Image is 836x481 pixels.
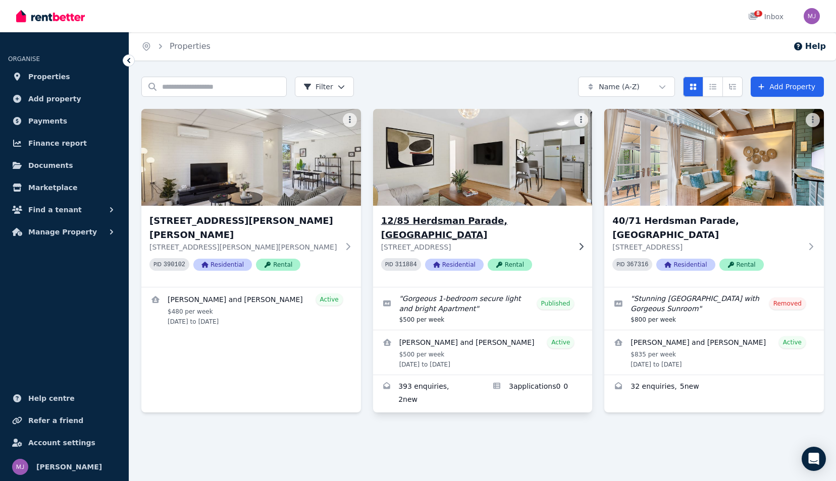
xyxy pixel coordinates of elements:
[8,133,121,153] a: Finance report
[256,259,300,271] span: Rental
[164,261,185,268] code: 390102
[141,287,361,332] a: View details for Haider Hashmi and Namrah Tahir
[395,261,417,268] code: 311884
[28,159,73,171] span: Documents
[12,459,28,475] img: Michelle Johnston
[8,111,121,131] a: Payments
[719,259,764,271] span: Rental
[8,222,121,242] button: Manage Property
[28,204,82,216] span: Find a tenant
[149,214,339,242] h3: [STREET_ADDRESS][PERSON_NAME][PERSON_NAME]
[488,259,532,271] span: Rental
[683,77,703,97] button: Card view
[578,77,675,97] button: Name (A-Z)
[28,414,83,427] span: Refer a friend
[599,82,640,92] span: Name (A-Z)
[343,113,357,127] button: More options
[373,109,593,287] a: 12/85 Herdsman Parade, Wembley12/85 Herdsman Parade, [GEOGRAPHIC_DATA][STREET_ADDRESS]PID 311884R...
[193,259,252,271] span: Residential
[754,11,762,17] span: 8
[8,200,121,220] button: Find a tenant
[295,77,354,97] button: Filter
[722,77,743,97] button: Expanded list view
[129,32,223,61] nav: Breadcrumb
[604,109,824,287] a: 40/71 Herdsman Parade, Wembley40/71 Herdsman Parade, [GEOGRAPHIC_DATA][STREET_ADDRESS]PID 367316R...
[748,12,783,22] div: Inbox
[751,77,824,97] a: Add Property
[385,262,393,267] small: PID
[303,82,333,92] span: Filter
[8,55,40,63] span: ORGANISE
[425,259,484,271] span: Residential
[483,375,592,412] a: Applications for 12/85 Herdsman Parade, Wembley
[28,137,87,149] span: Finance report
[28,226,97,238] span: Manage Property
[8,410,121,431] a: Refer a friend
[604,109,824,206] img: 40/71 Herdsman Parade, Wembley
[8,433,121,453] a: Account settings
[612,242,802,252] p: [STREET_ADDRESS]
[153,262,162,267] small: PID
[149,242,339,252] p: [STREET_ADDRESS][PERSON_NAME][PERSON_NAME]
[373,375,483,412] a: Enquiries for 12/85 Herdsman Parade, Wembley
[373,287,593,330] a: Edit listing: Gorgeous 1-bedroom secure light and bright Apartment
[802,447,826,471] div: Open Intercom Messenger
[141,109,361,287] a: 1/43 King George St, Victoria Park[STREET_ADDRESS][PERSON_NAME][PERSON_NAME][STREET_ADDRESS][PERS...
[28,93,81,105] span: Add property
[604,287,824,330] a: Edit listing: Stunning Lakeside Townhouse with Gorgeous Sunroom
[604,375,824,399] a: Enquiries for 40/71 Herdsman Parade, Wembley
[16,9,85,24] img: RentBetter
[8,155,121,175] a: Documents
[683,77,743,97] div: View options
[656,259,715,271] span: Residential
[8,388,121,408] a: Help centre
[170,41,211,51] a: Properties
[804,8,820,24] img: Michelle Johnston
[36,461,102,473] span: [PERSON_NAME]
[28,437,95,449] span: Account settings
[381,242,570,252] p: [STREET_ADDRESS]
[626,261,648,268] code: 367316
[381,214,570,242] h3: 12/85 Herdsman Parade, [GEOGRAPHIC_DATA]
[373,330,593,375] a: View details for Simon MCDonnell and Catalina Perez
[612,214,802,242] h3: 40/71 Herdsman Parade, [GEOGRAPHIC_DATA]
[28,115,67,127] span: Payments
[8,177,121,198] a: Marketplace
[28,392,75,404] span: Help centre
[8,67,121,87] a: Properties
[793,40,826,52] button: Help
[806,113,820,127] button: More options
[604,330,824,375] a: View details for Hui Sun and Xianfeng Wu
[703,77,723,97] button: Compact list view
[141,109,361,206] img: 1/43 King George St, Victoria Park
[574,113,588,127] button: More options
[368,106,598,208] img: 12/85 Herdsman Parade, Wembley
[28,71,70,83] span: Properties
[28,182,77,194] span: Marketplace
[616,262,624,267] small: PID
[8,89,121,109] a: Add property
